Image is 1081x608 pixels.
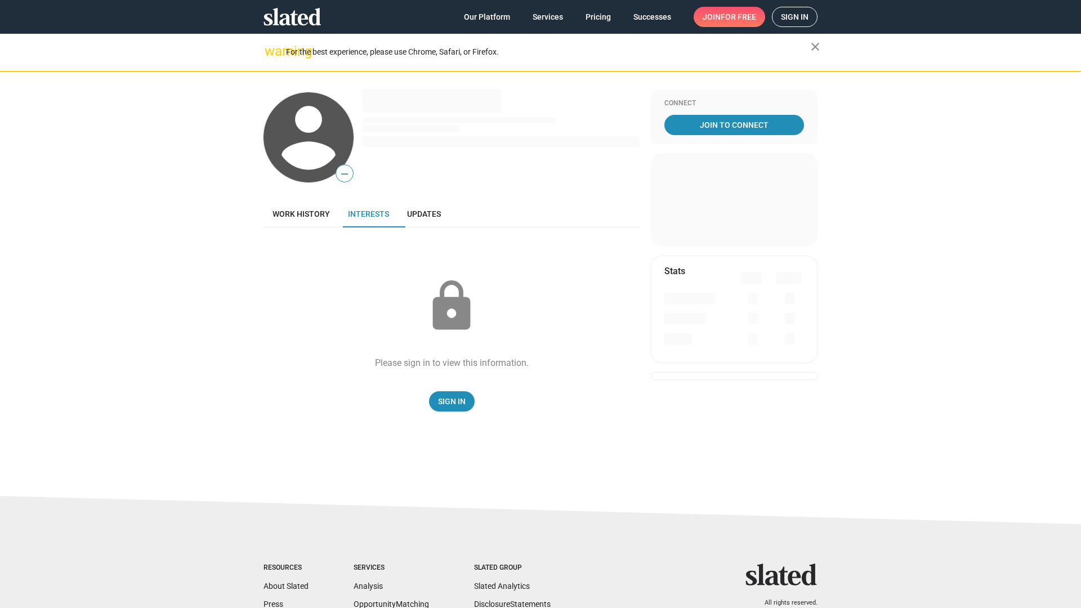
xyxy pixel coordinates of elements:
[586,7,611,27] span: Pricing
[664,99,804,108] div: Connect
[263,582,309,591] a: About Slated
[265,44,278,58] mat-icon: warning
[273,209,330,218] span: Work history
[772,7,818,27] a: Sign in
[429,391,475,412] a: Sign In
[438,391,466,412] span: Sign In
[455,7,519,27] a: Our Platform
[354,564,429,573] div: Services
[667,115,802,135] span: Join To Connect
[703,7,756,27] span: Join
[398,200,450,227] a: Updates
[524,7,572,27] a: Services
[694,7,765,27] a: Joinfor free
[263,200,339,227] a: Work history
[263,564,309,573] div: Resources
[808,40,822,53] mat-icon: close
[286,44,811,60] div: For the best experience, please use Chrome, Safari, or Firefox.
[348,209,389,218] span: Interests
[781,7,808,26] span: Sign in
[474,564,551,573] div: Slated Group
[533,7,563,27] span: Services
[375,357,529,369] div: Please sign in to view this information.
[474,582,530,591] a: Slated Analytics
[721,7,756,27] span: for free
[664,115,804,135] a: Join To Connect
[423,278,480,334] mat-icon: lock
[624,7,680,27] a: Successes
[407,209,441,218] span: Updates
[577,7,620,27] a: Pricing
[464,7,510,27] span: Our Platform
[664,265,685,277] mat-card-title: Stats
[336,167,353,181] span: —
[339,200,398,227] a: Interests
[354,582,383,591] a: Analysis
[633,7,671,27] span: Successes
